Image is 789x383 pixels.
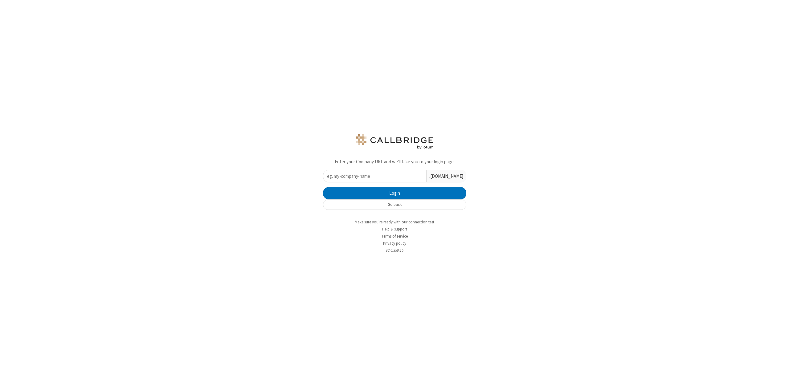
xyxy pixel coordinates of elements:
input: eg. my-company-name [323,170,426,182]
a: Make sure you're ready with our connection test [355,219,434,225]
button: Login [323,187,466,199]
img: logo.png [354,134,435,149]
a: Privacy policy [383,241,406,246]
div: .[DOMAIN_NAME] [426,170,466,182]
a: Help & support [382,226,407,232]
a: Terms of service [382,234,408,239]
li: v2.6.350.15 [318,247,471,253]
button: Go back [323,199,466,210]
p: Enter your Company URL and we'll take you to your login page. [323,158,466,165]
